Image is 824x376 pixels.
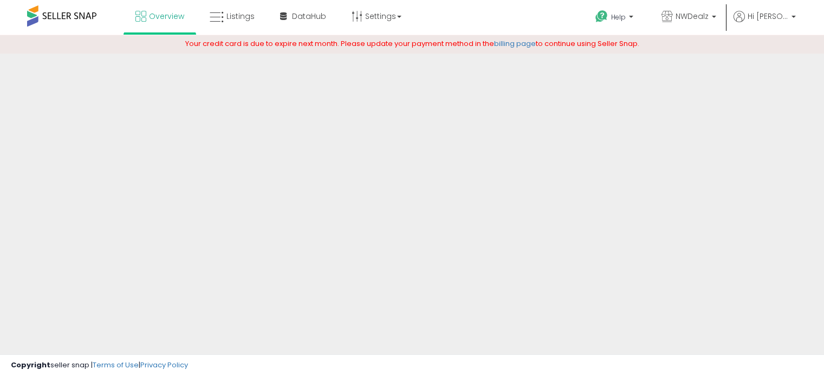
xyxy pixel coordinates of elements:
span: NWDealz [676,11,709,22]
span: Help [611,12,626,22]
i: Get Help [595,10,608,23]
span: Your credit card is due to expire next month. Please update your payment method in the to continu... [185,38,639,49]
span: DataHub [292,11,326,22]
a: billing page [494,38,536,49]
div: seller snap | | [11,360,188,371]
span: Listings [226,11,255,22]
span: Hi [PERSON_NAME] [748,11,788,22]
a: Privacy Policy [140,360,188,370]
a: Hi [PERSON_NAME] [734,11,796,35]
a: Help [587,2,644,35]
strong: Copyright [11,360,50,370]
a: Terms of Use [93,360,139,370]
span: Overview [149,11,184,22]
